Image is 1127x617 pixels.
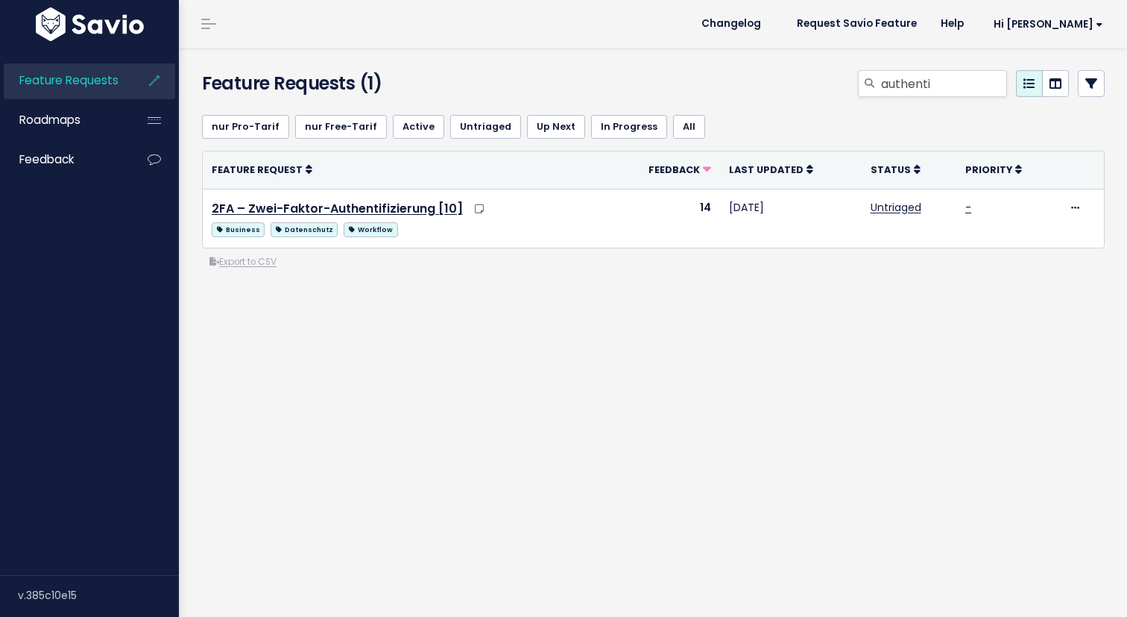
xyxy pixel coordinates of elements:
ul: Filter feature requests [202,115,1105,139]
a: Untriaged [450,115,521,139]
a: Business [212,219,265,238]
a: Status [871,162,921,177]
span: Status [871,163,911,176]
input: Search features... [880,70,1007,97]
a: Request Savio Feature [785,13,929,35]
a: - [965,200,971,215]
span: Business [212,222,265,237]
span: Priority [965,163,1012,176]
span: Feature Request [212,163,303,176]
a: Feature Requests [4,63,124,98]
span: Workflow [344,222,397,237]
span: Last Updated [729,163,804,176]
a: Feedback [648,162,711,177]
img: logo-white.9d6f32f41409.svg [32,7,148,41]
span: Feature Requests [19,72,119,88]
td: 14 [608,189,720,247]
a: Priority [965,162,1022,177]
span: Hi [PERSON_NAME] [994,19,1103,30]
a: Export to CSV [209,256,277,268]
span: Changelog [701,19,761,29]
a: 2FA – Zwei-Faktor-Authentifizierung [10] [212,200,463,217]
a: Feature Request [212,162,312,177]
a: nur Free-Tarif [295,115,387,139]
a: Feedback [4,142,124,177]
span: Feedback [19,151,74,167]
a: All [673,115,705,139]
span: Feedback [648,163,700,176]
span: Roadmaps [19,112,80,128]
a: Active [393,115,444,139]
a: Last Updated [729,162,813,177]
a: Help [929,13,976,35]
span: Datenschutz [271,222,338,237]
div: v.385c10e15 [18,576,179,615]
a: Up Next [527,115,585,139]
a: nur Pro-Tarif [202,115,289,139]
h4: Feature Requests (1) [202,70,488,97]
a: In Progress [591,115,667,139]
a: Datenschutz [271,219,338,238]
td: [DATE] [720,189,862,247]
a: Untriaged [871,200,921,215]
a: Workflow [344,219,397,238]
a: Hi [PERSON_NAME] [976,13,1115,36]
a: Roadmaps [4,103,124,137]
